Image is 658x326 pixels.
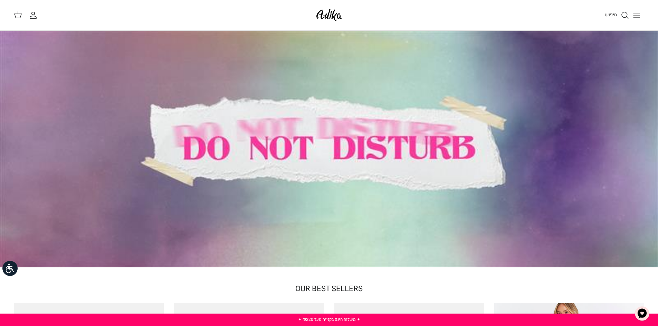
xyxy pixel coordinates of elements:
[629,8,644,23] button: Toggle menu
[605,11,629,19] a: חיפוש
[314,7,344,23] img: Adika IL
[298,316,360,323] a: ✦ משלוח חינם בקנייה מעל ₪220 ✦
[29,11,40,19] a: החשבון שלי
[632,303,652,324] button: צ'אט
[295,283,363,294] a: OUR BEST SELLERS
[605,11,617,18] span: חיפוש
